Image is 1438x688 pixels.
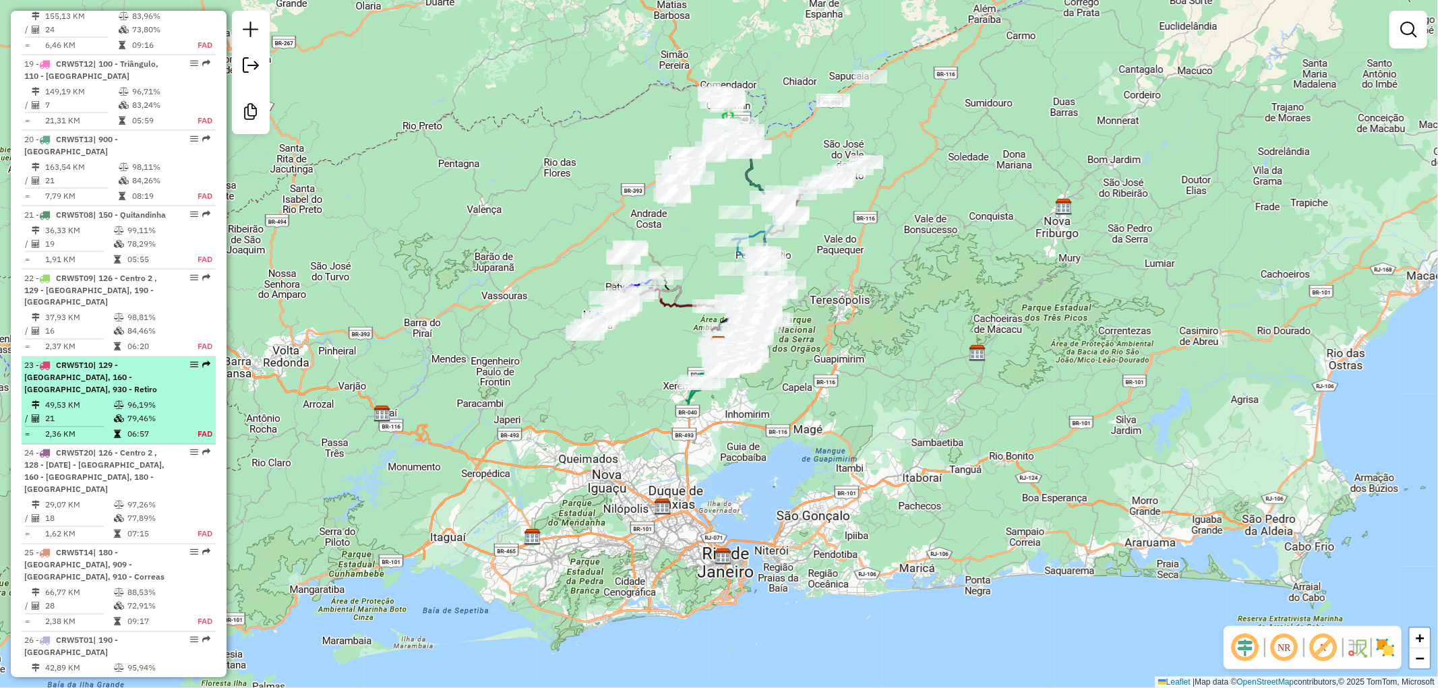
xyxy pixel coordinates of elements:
[56,210,93,220] span: CRW5T08
[44,600,113,613] td: 28
[1229,631,1261,664] span: Ocultar deslocamento
[44,311,113,325] td: 37,93 KM
[24,59,158,81] span: | 100 - Triângulo, 110 - [GEOGRAPHIC_DATA]
[1237,677,1294,687] a: OpenStreetMap
[184,189,213,203] td: FAD
[183,428,213,441] td: FAD
[24,38,31,52] td: =
[190,274,198,282] em: Opções
[24,361,157,395] span: | 129 - [GEOGRAPHIC_DATA], 160 - [GEOGRAPHIC_DATA], 930 - Retiro
[32,515,40,523] i: Total de Atividades
[32,501,40,509] i: Distância Total
[44,160,118,174] td: 163,54 KM
[24,189,31,203] td: =
[654,498,671,515] img: CDD Pavuna
[114,402,124,410] i: % de utilização do peso
[119,41,125,49] i: Tempo total em rota
[131,189,184,203] td: 08:19
[44,224,113,237] td: 36,33 KM
[44,662,113,675] td: 42,89 KM
[127,528,183,541] td: 07:15
[1410,628,1430,648] a: Zoom in
[127,224,183,237] td: 99,11%
[24,174,31,187] td: /
[24,98,31,112] td: /
[24,448,164,495] span: | 126 - Centro 2 , 128 - [DATE] - [GEOGRAPHIC_DATA], 160 - [GEOGRAPHIC_DATA], 180 - [GEOGRAPHIC_D...
[114,501,124,509] i: % de utilização do peso
[715,548,732,565] img: CDD São Cristovão
[183,528,213,541] td: FAD
[44,615,113,629] td: 2,38 KM
[127,512,183,526] td: 77,89%
[24,59,158,81] span: 19 -
[183,253,213,266] td: FAD
[44,114,118,127] td: 21,31 KM
[44,189,118,203] td: 7,79 KM
[738,339,755,356] img: 520 UDC Light Petropolis Centro
[969,344,986,362] img: CDI Macacu
[24,273,157,307] span: 22 -
[190,636,198,644] em: Opções
[131,85,184,98] td: 96,71%
[1395,16,1422,43] a: Exibir filtros
[24,210,166,220] span: 21 -
[127,399,183,412] td: 96,19%
[1410,648,1430,668] a: Zoom out
[131,174,184,187] td: 84,26%
[44,586,113,600] td: 66,77 KM
[119,117,125,125] i: Tempo total em rota
[24,134,118,156] span: 20 -
[114,664,124,673] i: % de utilização do peso
[1375,637,1396,658] img: Exibir/Ocultar setores
[131,160,184,174] td: 98,11%
[24,273,157,307] span: | 126 - Centro 2 , 129 - [GEOGRAPHIC_DATA], 190 - [GEOGRAPHIC_DATA]
[44,512,113,526] td: 18
[589,311,607,329] img: Miguel Pereira
[24,23,31,36] td: /
[114,515,124,523] i: % de utilização da cubagem
[237,98,264,129] a: Criar modelo
[131,114,184,127] td: 05:59
[32,101,40,109] i: Total de Atividades
[24,548,164,582] span: | 180 - [GEOGRAPHIC_DATA], 909 - [GEOGRAPHIC_DATA], 910 - Correas
[24,114,31,127] td: =
[32,177,40,185] i: Total de Atividades
[44,23,118,36] td: 24
[1268,631,1300,664] span: Ocultar NR
[190,449,198,457] em: Opções
[114,415,124,423] i: % de utilização da cubagem
[373,405,391,423] img: CDI Piraí
[816,94,850,107] div: Atividade não roteirizada - AUGUSTO JORGE DE ALM
[237,52,264,82] a: Exportar sessão
[56,548,93,558] span: CRW5T14
[32,26,40,34] i: Total de Atividades
[24,635,118,658] span: | 190 - [GEOGRAPHIC_DATA]
[24,512,31,526] td: /
[114,226,124,234] i: % de utilização do peso
[44,528,113,541] td: 1,62 KM
[202,449,210,457] em: Rota exportada
[202,636,210,644] em: Rota exportada
[114,255,121,263] i: Tempo total em rota
[56,448,93,458] span: CRW5T20
[1346,637,1368,658] img: Fluxo de ruas
[32,12,40,20] i: Distância Total
[44,85,118,98] td: 149,19 KM
[24,253,31,266] td: =
[44,340,113,354] td: 2,37 KM
[202,361,210,369] em: Rota exportada
[1416,650,1425,666] span: −
[190,549,198,557] em: Opções
[56,273,93,283] span: CRW5T09
[190,361,198,369] em: Opções
[24,134,118,156] span: | 900 - [GEOGRAPHIC_DATA]
[131,9,184,23] td: 83,96%
[32,602,40,611] i: Total de Atividades
[183,615,213,629] td: FAD
[127,586,183,600] td: 88,53%
[56,361,93,371] span: CRW5T10
[710,336,727,353] img: CDD Petropolis
[127,600,183,613] td: 72,91%
[24,237,31,251] td: /
[93,210,166,220] span: | 150 - Quitandinha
